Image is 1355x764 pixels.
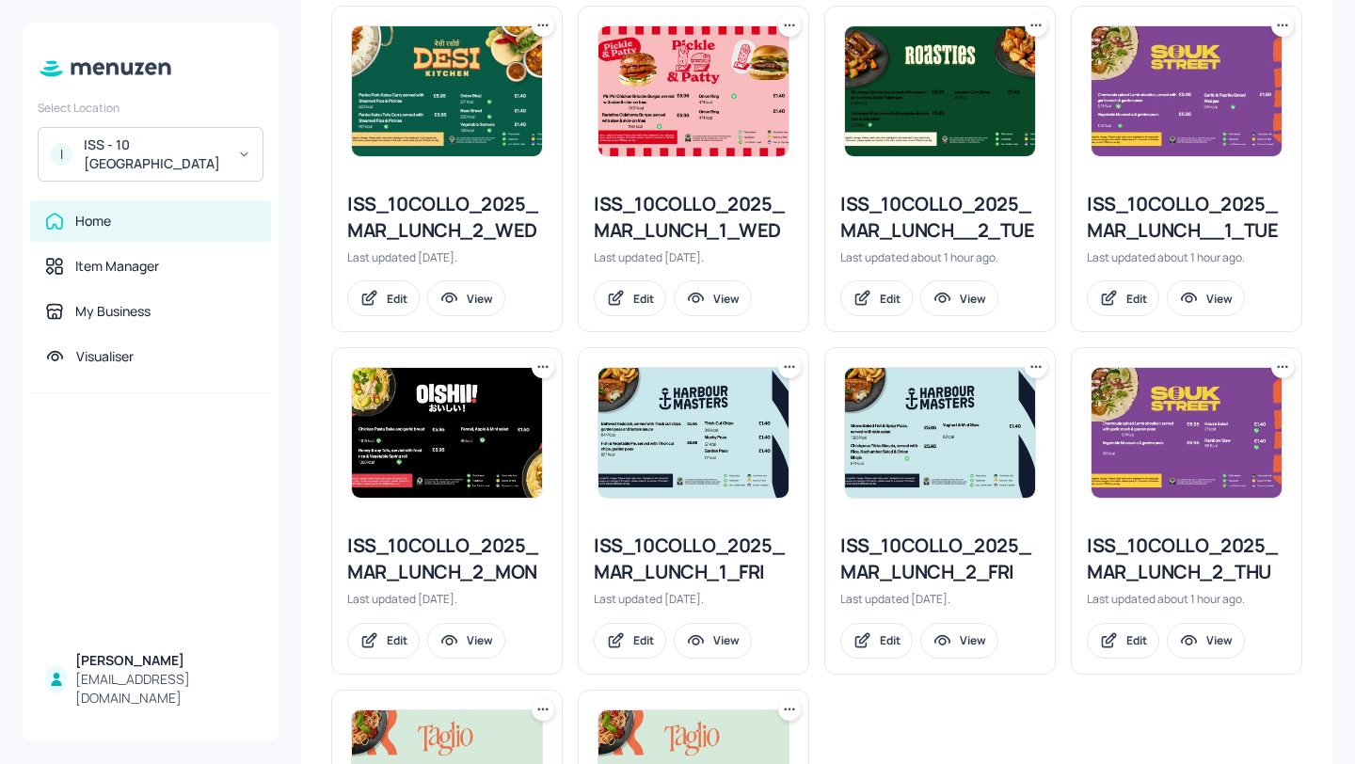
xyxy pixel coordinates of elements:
[352,368,542,498] img: 2025-10-06-1759737538964jashb20sd2j.jpeg
[387,291,407,307] div: Edit
[1092,26,1282,156] img: 2025-10-07-1759827902602ymiimt4ohen.jpeg
[38,100,263,116] div: Select Location
[1206,291,1233,307] div: View
[75,302,151,321] div: My Business
[75,651,256,670] div: [PERSON_NAME]
[1087,533,1286,585] div: ISS_10COLLO_2025_MAR_LUNCH_2_THU
[75,212,111,231] div: Home
[1087,249,1286,265] div: Last updated about 1 hour ago.
[633,632,654,648] div: Edit
[1126,632,1147,648] div: Edit
[352,26,542,156] img: 2025-09-10-1757500358563u5cw5xr03rh.jpeg
[594,249,793,265] div: Last updated [DATE].
[880,632,901,648] div: Edit
[594,533,793,585] div: ISS_10COLLO_2025_MAR_LUNCH_1_FRI
[713,632,740,648] div: View
[347,533,547,585] div: ISS_10COLLO_2025_MAR_LUNCH_2_MON
[960,291,986,307] div: View
[347,191,547,244] div: ISS_10COLLO_2025_MAR_LUNCH_2_WED
[84,135,226,173] div: ISS - 10 [GEOGRAPHIC_DATA]
[594,591,793,607] div: Last updated [DATE].
[76,347,134,366] div: Visualiser
[50,143,72,166] div: I
[347,249,547,265] div: Last updated [DATE].
[880,291,901,307] div: Edit
[960,632,986,648] div: View
[633,291,654,307] div: Edit
[840,533,1040,585] div: ISS_10COLLO_2025_MAR_LUNCH_2_FRI
[75,670,256,708] div: [EMAIL_ADDRESS][DOMAIN_NAME]
[594,191,793,244] div: ISS_10COLLO_2025_MAR_LUNCH_1_WED
[840,249,1040,265] div: Last updated about 1 hour ago.
[840,591,1040,607] div: Last updated [DATE].
[713,291,740,307] div: View
[840,191,1040,244] div: ISS_10COLLO_2025_MAR_LUNCH__2_TUE
[598,26,789,156] img: 2025-10-01-1759307771307jzjls8zr2u.jpeg
[1087,591,1286,607] div: Last updated about 1 hour ago.
[1092,368,1282,498] img: 2025-10-07-1759827442108ty16zlvb3n.jpeg
[467,291,493,307] div: View
[1206,632,1233,648] div: View
[75,257,159,276] div: Item Manager
[387,632,407,648] div: Edit
[1126,291,1147,307] div: Edit
[845,26,1035,156] img: 2025-10-07-1759828365270wh1piqsqn3m.jpeg
[347,591,547,607] div: Last updated [DATE].
[598,368,789,498] img: 2025-10-03-1759480175249plrybobggxh.jpeg
[845,368,1035,498] img: 2025-10-03-17594805087862r2lvopxumb.jpeg
[1087,191,1286,244] div: ISS_10COLLO_2025_MAR_LUNCH__1_TUE
[467,632,493,648] div: View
